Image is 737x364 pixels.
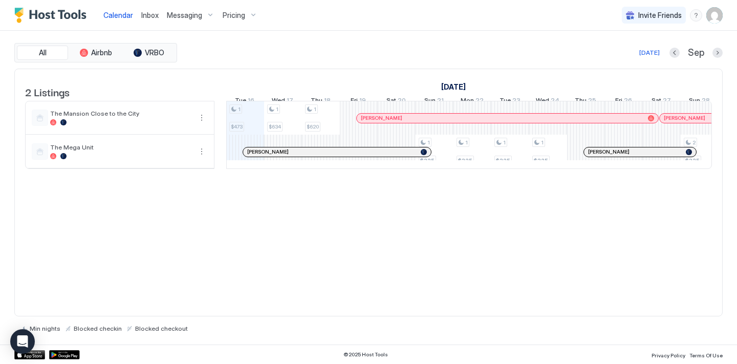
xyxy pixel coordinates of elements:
[50,143,191,151] span: The Mega Unit
[324,96,331,107] span: 18
[503,139,506,146] span: 1
[123,46,175,60] button: VRBO
[500,96,511,107] span: Tue
[664,115,705,121] span: [PERSON_NAME]
[25,84,70,99] span: 2 Listings
[351,96,358,107] span: Fri
[439,79,468,94] a: September 1, 2025
[308,94,333,109] a: September 18, 2025
[359,96,366,107] span: 19
[652,349,685,360] a: Privacy Policy
[348,94,368,109] a: September 19, 2025
[690,9,702,22] div: menu
[49,350,80,359] a: Google Play Store
[615,96,622,107] span: Fri
[50,110,191,117] span: The Mansion Close to the City
[458,94,486,109] a: September 22, 2025
[588,148,630,155] span: [PERSON_NAME]
[461,96,474,107] span: Mon
[575,96,587,107] span: Thu
[311,96,322,107] span: Thu
[70,46,121,60] button: Airbnb
[572,94,599,109] a: September 25, 2025
[613,94,635,109] a: September 26, 2025
[39,48,47,57] span: All
[223,11,245,20] span: Pricing
[167,11,202,20] span: Messaging
[422,94,446,109] a: September 21, 2025
[248,96,254,107] span: 16
[247,148,289,155] span: [PERSON_NAME]
[536,96,549,107] span: Wed
[663,96,671,107] span: 27
[649,94,674,109] a: September 27, 2025
[624,96,632,107] span: 26
[588,96,596,107] span: 25
[639,48,660,57] div: [DATE]
[533,94,562,109] a: September 24, 2025
[272,96,285,107] span: Wed
[14,8,91,23] a: Host Tools Logo
[706,7,723,24] div: User profile
[497,94,523,109] a: September 23, 2025
[343,351,388,358] span: © 2025 Host Tools
[235,96,246,107] span: Tue
[196,145,208,158] div: menu
[551,96,559,107] span: 24
[692,139,696,146] span: 2
[702,96,710,107] span: 28
[689,96,700,107] span: Sun
[689,352,723,358] span: Terms Of Use
[30,325,60,332] span: Min nights
[103,11,133,19] span: Calendar
[688,47,704,59] span: Sep
[231,123,243,130] span: $473
[196,112,208,124] div: menu
[17,46,68,60] button: All
[541,139,544,146] span: 1
[141,10,159,20] a: Inbox
[14,350,45,359] a: App Store
[276,106,278,113] span: 1
[103,10,133,20] a: Calendar
[689,349,723,360] a: Terms Of Use
[534,157,548,164] span: $325
[145,48,164,57] span: VRBO
[669,48,680,58] button: Previous month
[652,96,661,107] span: Sat
[10,329,35,354] div: Open Intercom Messenger
[269,94,296,109] a: September 17, 2025
[314,106,316,113] span: 1
[686,94,712,109] a: September 28, 2025
[398,96,406,107] span: 20
[638,11,682,20] span: Invite Friends
[652,352,685,358] span: Privacy Policy
[465,139,468,146] span: 1
[424,96,436,107] span: Sun
[238,106,241,113] span: 1
[512,96,521,107] span: 23
[232,94,257,109] a: September 16, 2025
[141,11,159,19] span: Inbox
[437,96,444,107] span: 21
[361,115,402,121] span: [PERSON_NAME]
[74,325,122,332] span: Blocked checkin
[269,123,281,130] span: $634
[196,145,208,158] button: More options
[386,96,396,107] span: Sat
[427,139,430,146] span: 1
[384,94,408,109] a: September 20, 2025
[307,123,319,130] span: $620
[420,157,435,164] span: $325
[496,157,510,164] span: $325
[685,157,700,164] span: $325
[458,157,472,164] span: $325
[14,43,177,62] div: tab-group
[475,96,484,107] span: 22
[91,48,112,57] span: Airbnb
[712,48,723,58] button: Next month
[135,325,188,332] span: Blocked checkout
[287,96,293,107] span: 17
